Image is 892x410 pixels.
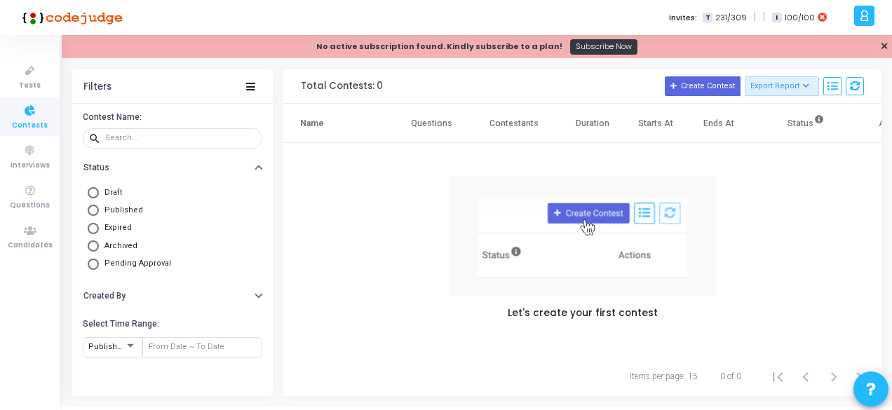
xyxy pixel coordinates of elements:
span: I [772,13,781,23]
div: Total Contests: 0 [301,81,383,92]
th: Questions [397,104,466,143]
th: Ends At [687,104,750,143]
span: Published [104,205,143,214]
span: Published At [88,342,136,351]
button: Created By [72,285,273,307]
span: Expired [104,223,132,232]
span: Questions [10,200,50,212]
span: Archived [104,241,137,250]
div: Items per page: [630,370,685,383]
img: new test/contest [450,177,716,296]
button: Create Contest [665,76,741,96]
button: Status [72,157,273,179]
th: Duration [561,104,624,143]
h6: Status [83,163,109,173]
span: T [703,13,712,23]
span: 231/309 [715,12,747,24]
th: Contestants [466,104,561,143]
button: Export Report [745,76,820,96]
th: Name [283,104,397,143]
span: Contests [12,120,48,132]
button: First page [764,362,792,390]
h6: Select Time Range: [83,319,159,329]
label: Invites: [669,12,697,24]
span: Tests [19,80,41,92]
th: Starts At [624,104,687,143]
span: Candidates [8,240,53,252]
h6: Created By [83,291,126,301]
button: Last page [848,362,876,390]
div: 0 of 0 [720,370,741,383]
span: Draft [104,188,122,197]
div: No active subscription found. Kindly subscribe to a plan! [316,41,562,53]
div: Filters [83,81,111,93]
a: Subscribe Now [570,39,638,55]
h5: Let's create your first contest [508,308,658,320]
mat-icon: search [88,132,105,144]
th: Status [750,104,861,143]
span: 100/100 [785,12,815,24]
button: Next page [820,362,848,390]
h6: Contest Name: [83,112,259,123]
input: From Date ~ To Date [149,343,257,351]
span: Interviews [11,160,50,172]
span: | [754,10,756,25]
button: Previous page [792,362,820,390]
img: logo [18,4,123,32]
div: 15 [688,370,698,383]
input: Search... [105,134,257,142]
span: | [763,10,765,25]
span: Pending Approval [104,259,171,268]
a: ✕ [880,39,888,54]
